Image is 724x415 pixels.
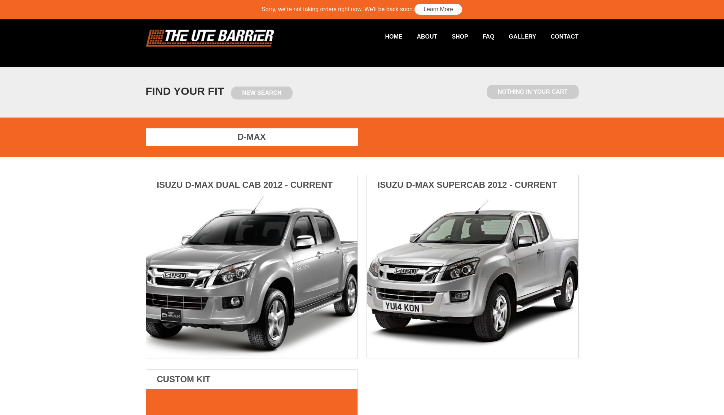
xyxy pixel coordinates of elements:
h3: Custom Kit [146,370,357,389]
a: Contact [536,30,578,44]
img: logo.png [146,30,275,47]
a: Isuzu D-max dual cab 2012 - Current [146,175,357,358]
h1: FIND YOUR FIT [146,85,293,100]
a: D-Max [146,128,358,146]
h3: Isuzu D-max Supercab 2012 - Current [367,175,578,195]
a: Shop [437,30,468,44]
h3: Isuzu D-max dual cab 2012 - Current [146,175,357,195]
a: About [402,30,437,44]
a: New Search [231,87,292,100]
a: Home [370,30,402,44]
a: Learn More [414,4,462,15]
a: Gallery [495,30,536,44]
a: Isuzu D-max Supercab 2012 - Current [367,175,578,358]
a: FAQ [468,30,495,44]
span: Nothing in Your Cart [487,85,578,99]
